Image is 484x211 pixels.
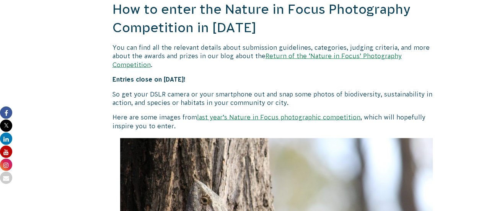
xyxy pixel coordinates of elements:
[112,0,441,37] h2: How to enter the Nature in Focus Photography Competition in [DATE]
[112,90,441,107] p: So get your DSLR camera or your smartphone out and snap some photos of biodiversity, sustainabili...
[112,43,441,69] p: You can find all the relevant details about submission guidelines, categories, judging criteria, ...
[197,113,360,120] a: last year’s Nature in Focus photographic competition
[112,52,402,67] a: Return of the ‘Nature in Focus’ Photography Competition
[112,75,186,82] strong: Entries close on [DATE]!
[112,113,441,130] p: Here are some images from , which will hopefully inspire you to enter.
